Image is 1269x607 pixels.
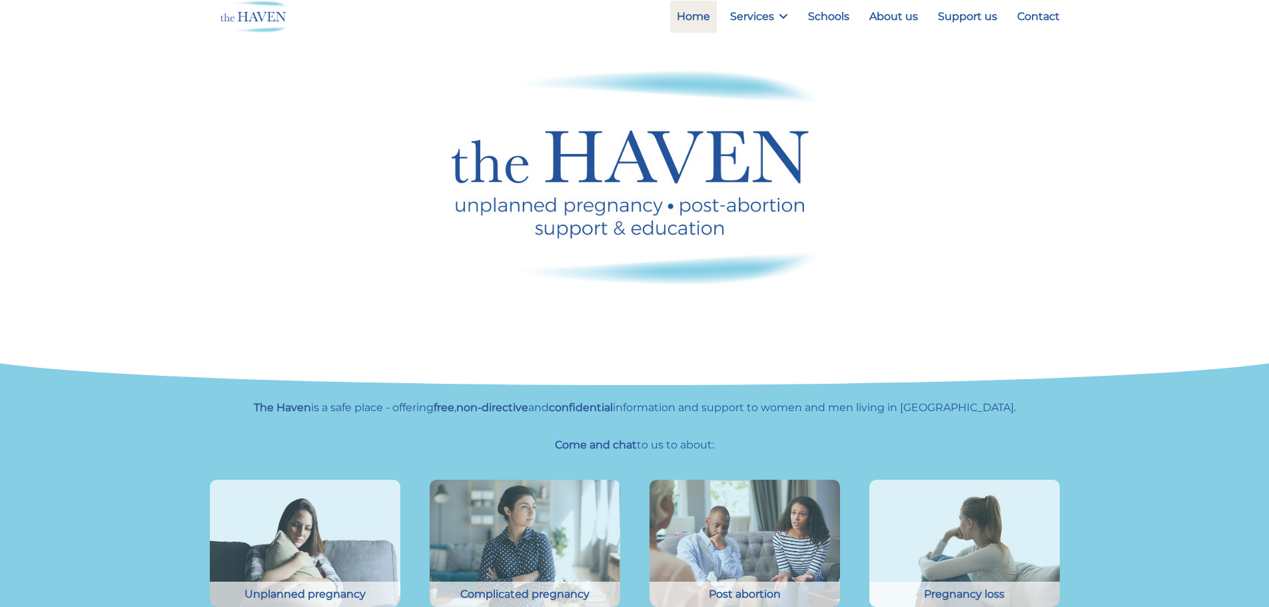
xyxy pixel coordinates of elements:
img: Front view of a sad girl embracing a pillow sitting on a couch [210,480,400,607]
strong: non-directive [456,401,528,414]
div: Post abortion [649,582,840,607]
div: Complicated pregnancy [430,582,620,607]
img: Young couple in crisis trying solve problem during counselling [649,480,840,607]
strong: Come and chat [555,438,637,451]
strong: The Haven [254,401,311,414]
a: Schools [801,1,856,33]
a: Contact [1011,1,1066,33]
a: About us [863,1,925,33]
a: Support us [931,1,1004,33]
strong: free [434,401,454,414]
img: Side view young woman looking away at window sitting on couch at home [869,480,1060,607]
div: Pregnancy loss [869,582,1060,607]
img: Young woman discussing pregnancy problems with counsellor [430,480,620,607]
a: Services [723,1,795,33]
strong: confidential [549,401,613,414]
a: Home [670,1,717,33]
div: Unplanned pregnancy [210,582,400,607]
img: Haven logo - unplanned pregnancy, post abortion support and education [452,70,818,285]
